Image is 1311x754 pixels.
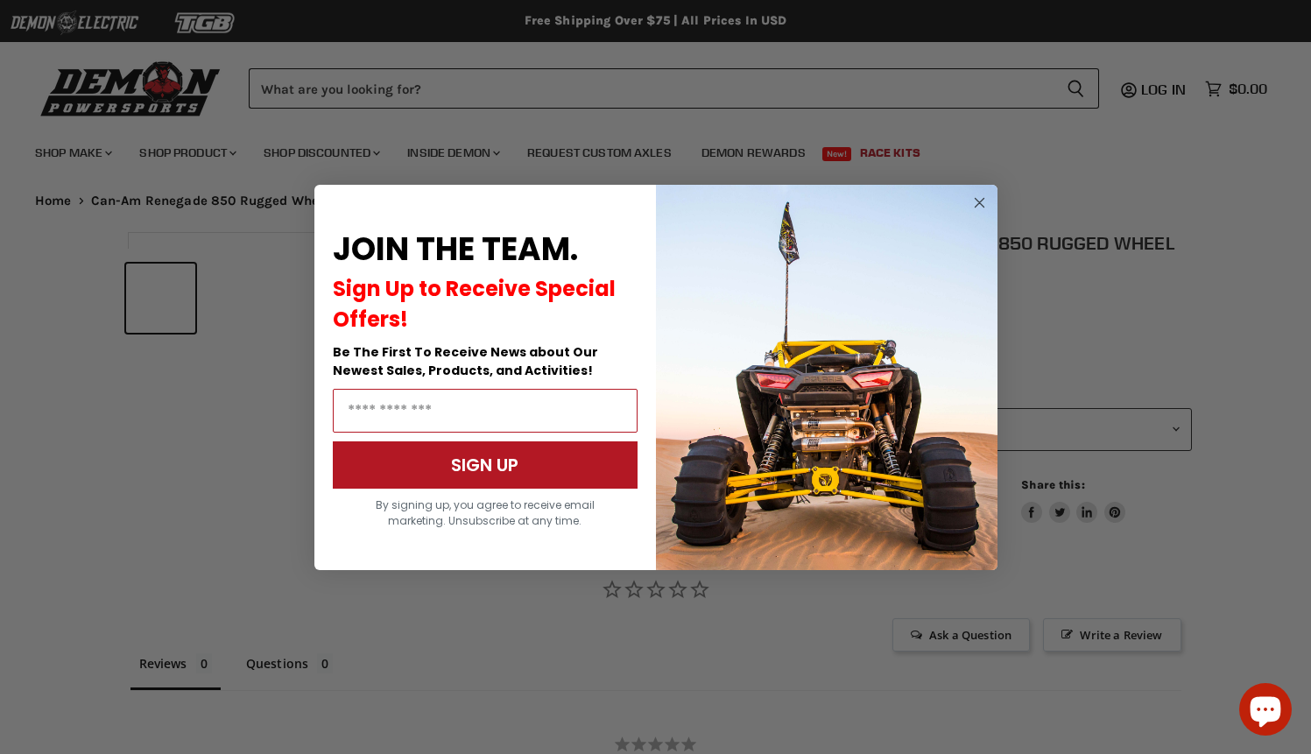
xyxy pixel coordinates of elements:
button: SIGN UP [333,441,638,489]
span: Sign Up to Receive Special Offers! [333,274,616,334]
span: JOIN THE TEAM. [333,227,578,271]
button: Close dialog [969,192,990,214]
span: Be The First To Receive News about Our Newest Sales, Products, and Activities! [333,343,598,379]
img: a9095488-b6e7-41ba-879d-588abfab540b.jpeg [656,185,997,570]
input: Email Address [333,389,638,433]
inbox-online-store-chat: Shopify online store chat [1234,683,1297,740]
span: By signing up, you agree to receive email marketing. Unsubscribe at any time. [376,497,595,528]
